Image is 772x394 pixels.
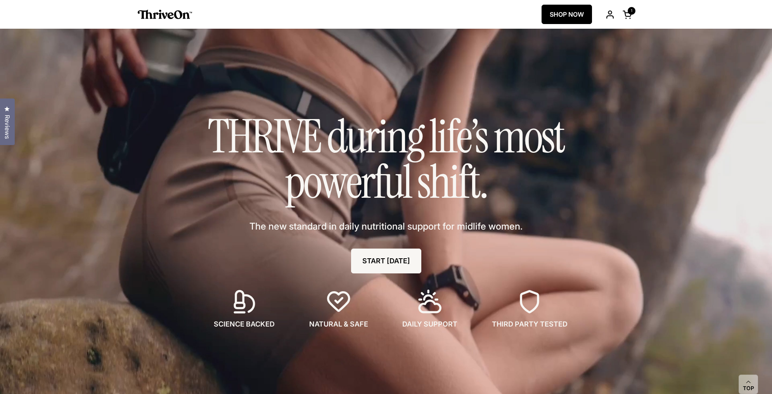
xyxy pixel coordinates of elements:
[351,249,421,273] a: START [DATE]
[2,115,12,139] span: Reviews
[733,358,764,386] iframe: Gorgias live chat messenger
[542,5,592,24] a: SHOP NOW
[743,385,754,392] span: Top
[192,114,580,204] h1: THRIVE during life’s most powerful shift.
[249,220,523,233] span: The new standard in daily nutritional support for midlife women.
[309,319,368,329] span: NATURAL & SAFE
[402,319,457,329] span: DAILY SUPPORT
[214,319,275,329] span: SCIENCE BACKED
[492,319,568,329] span: THIRD PARTY TESTED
